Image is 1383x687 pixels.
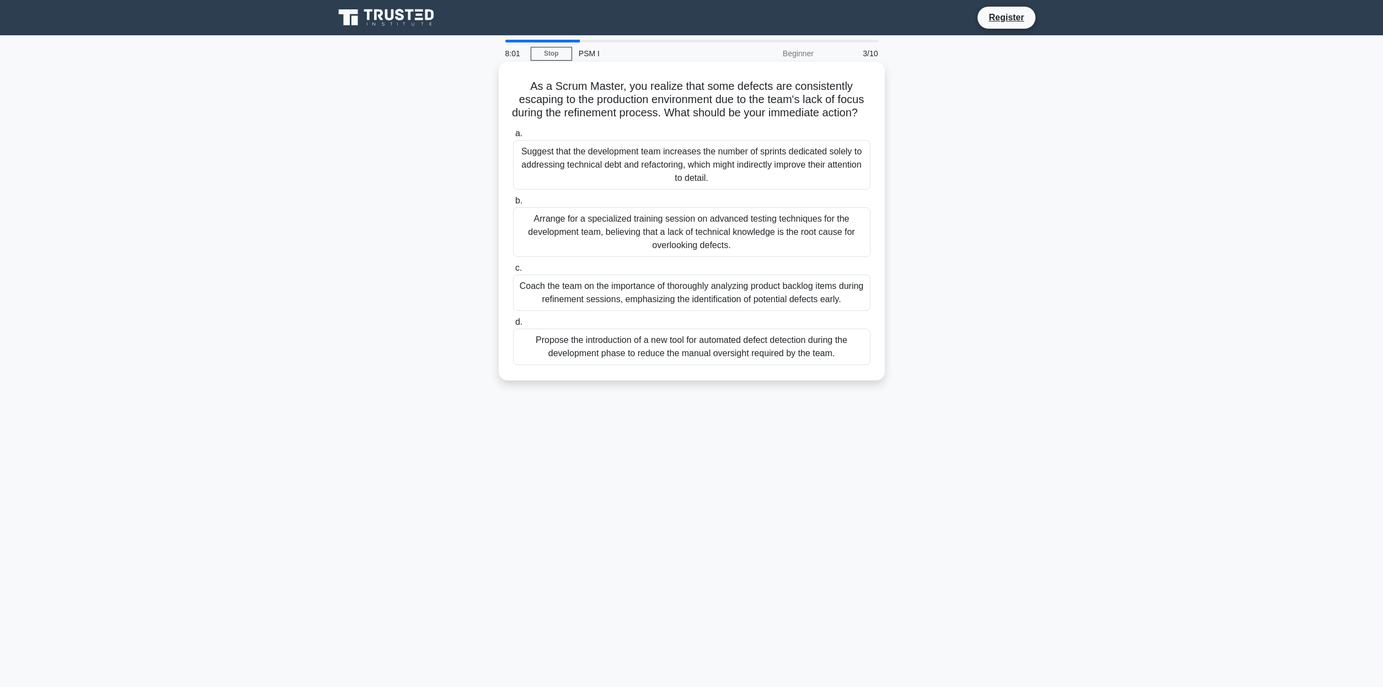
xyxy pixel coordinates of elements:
[515,128,522,138] span: a.
[982,10,1030,24] a: Register
[513,275,871,311] div: Coach the team on the importance of thoroughly analyzing product backlog items during refinement ...
[512,79,872,120] h5: As a Scrum Master, you realize that some defects are consistently escaping to the production envi...
[515,263,522,272] span: c.
[513,207,871,257] div: Arrange for a specialized training session on advanced testing techniques for the development tea...
[513,329,871,365] div: Propose the introduction of a new tool for automated defect detection during the development phas...
[499,42,531,65] div: 8:01
[513,140,871,190] div: Suggest that the development team increases the number of sprints dedicated solely to addressing ...
[820,42,885,65] div: 3/10
[572,42,724,65] div: PSM I
[515,196,522,205] span: b.
[531,47,572,61] a: Stop
[724,42,820,65] div: Beginner
[515,317,522,326] span: d.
